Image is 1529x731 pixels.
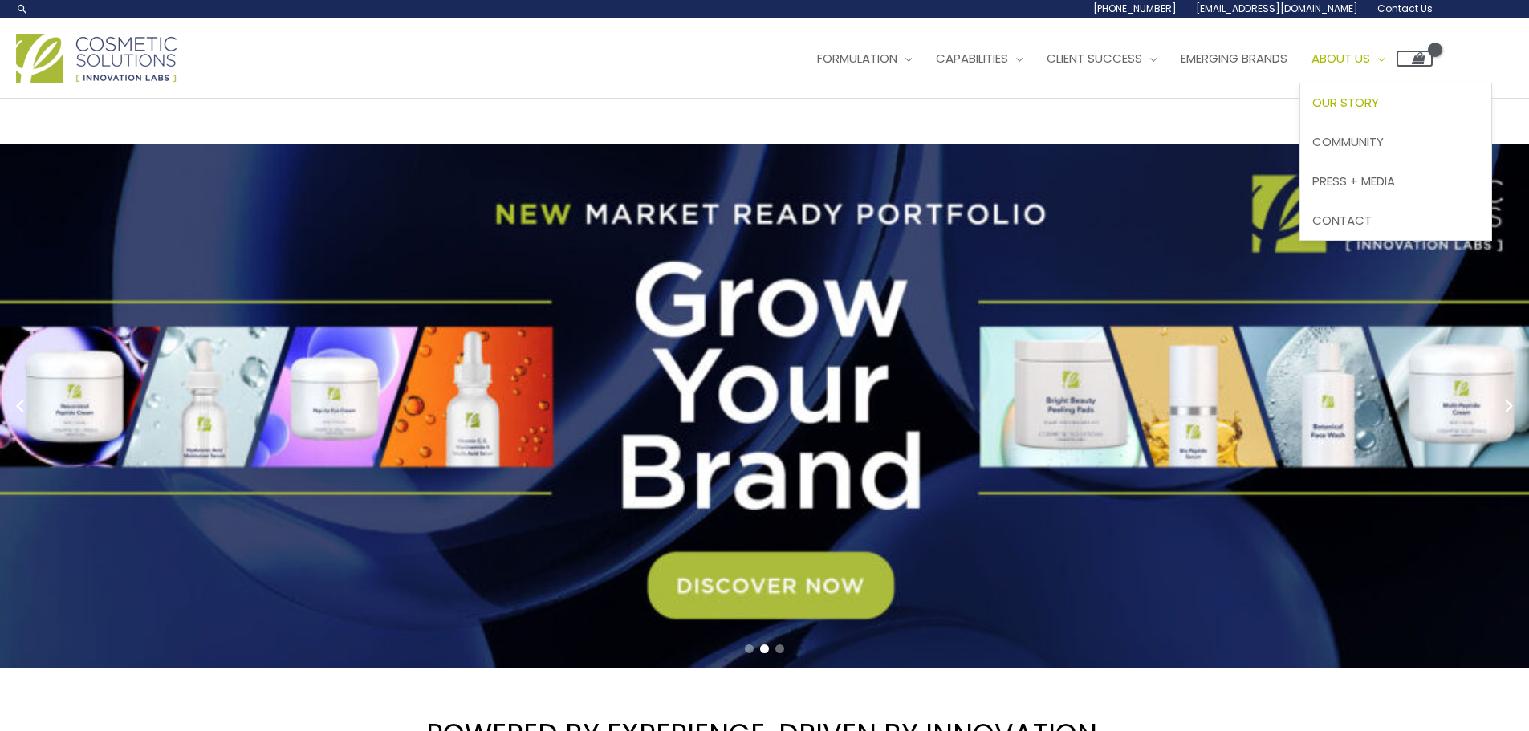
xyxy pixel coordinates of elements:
a: Contact [1300,201,1491,240]
span: Go to slide 3 [775,644,784,653]
span: Go to slide 1 [745,644,754,653]
a: About Us [1299,35,1397,83]
span: [EMAIL_ADDRESS][DOMAIN_NAME] [1196,2,1358,15]
a: Client Success [1035,35,1169,83]
a: Community [1300,123,1491,162]
span: Community [1312,133,1384,150]
a: Capabilities [924,35,1035,83]
button: Next slide [1497,394,1521,418]
span: Client Success [1047,50,1142,67]
span: Contact [1312,212,1372,229]
span: Go to slide 2 [760,644,769,653]
a: Press + Media [1300,161,1491,201]
a: Search icon link [16,2,29,15]
span: Press + Media [1312,173,1395,189]
a: Our Story [1300,83,1491,123]
span: Emerging Brands [1181,50,1287,67]
a: Emerging Brands [1169,35,1299,83]
span: Contact Us [1377,2,1433,15]
span: Our Story [1312,94,1379,111]
button: Previous slide [8,394,32,418]
nav: Site Navigation [793,35,1433,83]
span: Capabilities [936,50,1008,67]
a: Formulation [805,35,924,83]
span: [PHONE_NUMBER] [1093,2,1177,15]
span: Formulation [817,50,897,67]
span: About Us [1311,50,1370,67]
a: View Shopping Cart, empty [1397,51,1433,67]
img: Cosmetic Solutions Logo [16,34,177,83]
